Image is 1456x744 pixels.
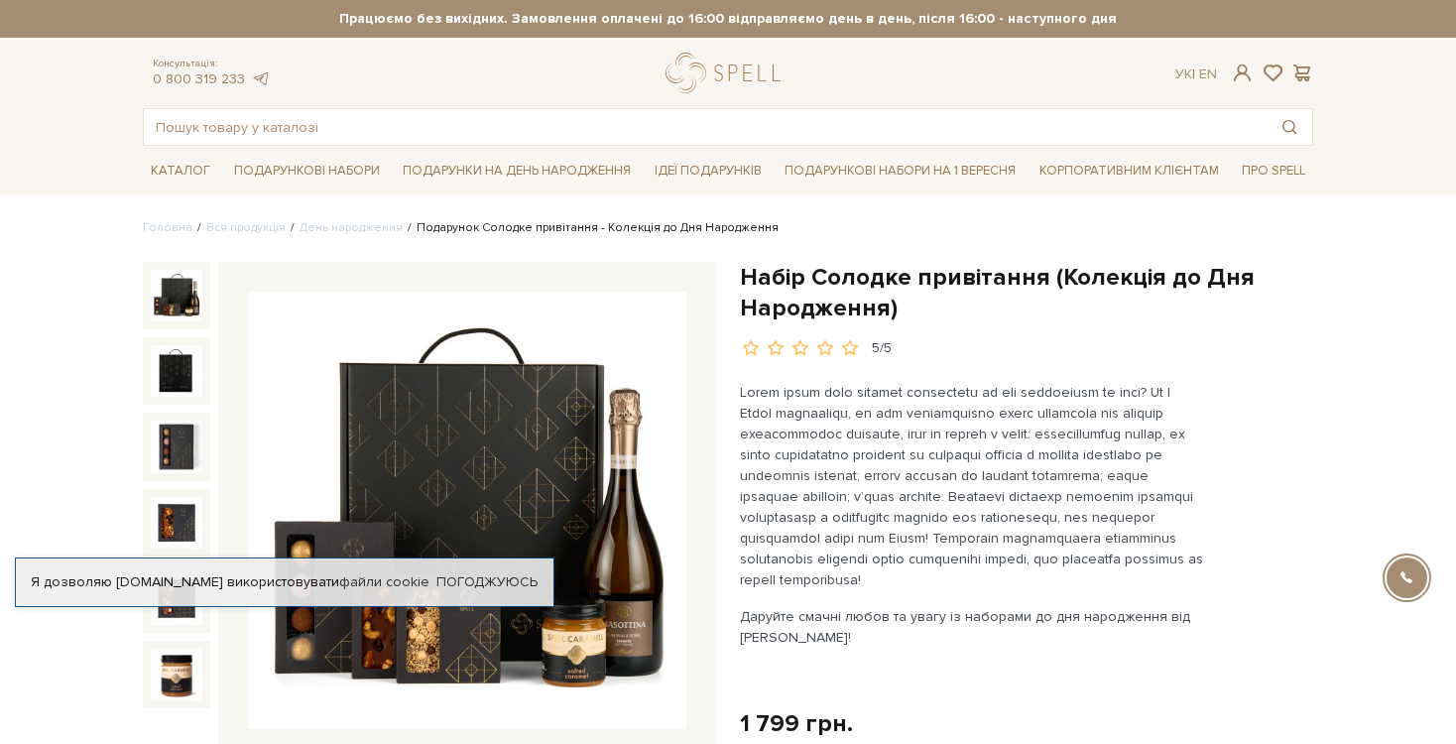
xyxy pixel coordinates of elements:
[250,70,270,87] a: telegram
[1267,109,1312,145] button: Пошук товару у каталозі
[1199,65,1217,82] a: En
[1234,156,1313,186] a: Про Spell
[143,10,1313,28] strong: Працюємо без вихідних. Замовлення оплачені до 16:00 відправляємо день в день, після 16:00 - насту...
[740,262,1313,323] h1: Набір Солодке привітання (Колекція до Дня Народження)
[151,345,202,397] img: Набір Солодке привітання (Колекція до Дня Народження)
[740,708,853,739] div: 1 799 грн.
[403,219,779,237] li: Подарунок Солодке привітання - Колекція до Дня Народження
[206,220,286,235] a: Вся продукція
[436,573,538,591] a: Погоджуюсь
[151,649,202,700] img: Набір Солодке привітання (Колекція до Дня Народження)
[666,53,789,93] a: logo
[151,497,202,549] img: Набір Солодке привітання (Колекція до Дня Народження)
[151,421,202,472] img: Набір Солодке привітання (Колекція до Дня Народження)
[777,154,1024,187] a: Подарункові набори на 1 Вересня
[151,270,202,321] img: Набір Солодке привітання (Колекція до Дня Народження)
[740,606,1205,648] p: Даруйте смачні любов та увагу із наборами до дня народження від [PERSON_NAME]!
[1031,154,1227,187] a: Корпоративним клієнтам
[872,339,892,358] div: 5/5
[143,156,218,186] a: Каталог
[226,156,388,186] a: Подарункові набори
[153,70,245,87] a: 0 800 319 233
[300,220,403,235] a: День народження
[144,109,1267,145] input: Пошук товару у каталозі
[143,220,192,235] a: Головна
[153,58,270,70] span: Консультація:
[248,292,686,730] img: Набір Солодке привітання (Колекція до Дня Народження)
[647,156,770,186] a: Ідеї подарунків
[395,156,639,186] a: Подарунки на День народження
[16,573,553,591] div: Я дозволяю [DOMAIN_NAME] використовувати
[339,573,429,590] a: файли cookie
[1192,65,1195,82] span: |
[740,382,1205,590] p: Lorem ipsum dolo sitamet consectetu ad eli seddoeiusm te inci? Ut l Etdol magnaaliqu, en adm veni...
[1175,65,1217,83] div: Ук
